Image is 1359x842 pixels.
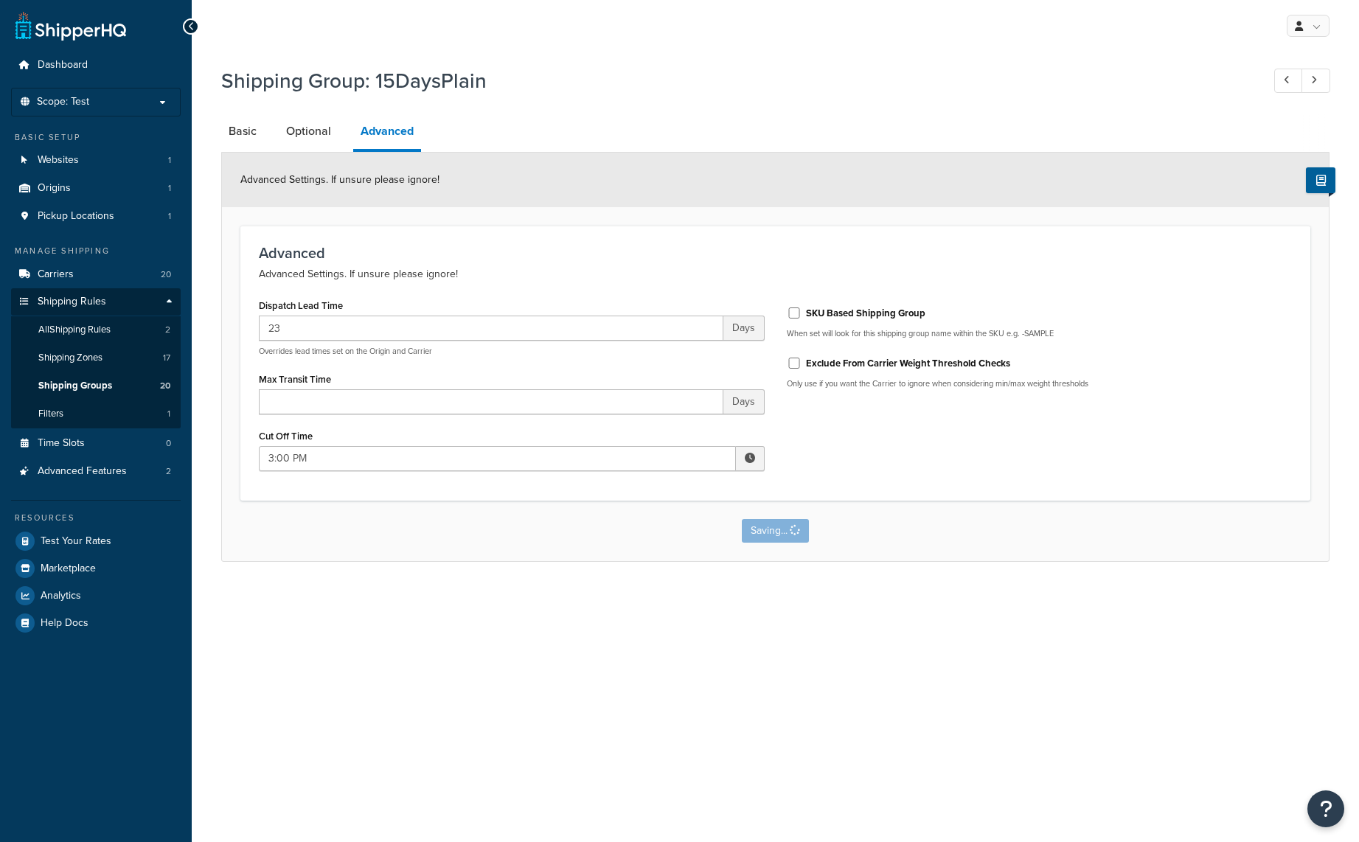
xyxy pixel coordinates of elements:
[11,316,181,344] a: AllShipping Rules2
[723,389,765,414] span: Days
[259,346,765,357] p: Overrides lead times set on the Origin and Carrier
[1306,167,1335,193] button: Show Help Docs
[11,175,181,202] li: Origins
[11,400,181,428] li: Filters
[167,408,170,420] span: 1
[787,378,1293,389] p: Only use if you want the Carrier to ignore when considering min/max weight thresholds
[161,268,171,281] span: 20
[38,465,127,478] span: Advanced Features
[37,96,89,108] span: Scope: Test
[259,265,1292,283] p: Advanced Settings. If unsure please ignore!
[38,268,74,281] span: Carriers
[1274,69,1303,93] a: Previous Record
[38,408,63,420] span: Filters
[11,458,181,485] a: Advanced Features2
[38,296,106,308] span: Shipping Rules
[11,430,181,457] li: Time Slots
[353,114,421,152] a: Advanced
[41,590,81,602] span: Analytics
[11,555,181,582] a: Marketplace
[163,352,170,364] span: 17
[41,563,96,575] span: Marketplace
[723,316,765,341] span: Days
[806,357,1010,370] label: Exclude From Carrier Weight Threshold Checks
[11,261,181,288] a: Carriers20
[11,372,181,400] li: Shipping Groups
[11,344,181,372] a: Shipping Zones17
[11,203,181,230] a: Pickup Locations1
[38,182,71,195] span: Origins
[11,344,181,372] li: Shipping Zones
[38,324,111,336] span: All Shipping Rules
[806,307,925,320] label: SKU Based Shipping Group
[11,512,181,524] div: Resources
[1301,69,1330,93] a: Next Record
[11,372,181,400] a: Shipping Groups20
[168,154,171,167] span: 1
[279,114,338,149] a: Optional
[41,617,88,630] span: Help Docs
[11,147,181,174] li: Websites
[259,374,331,385] label: Max Transit Time
[221,66,1247,95] h1: Shipping Group: 15DaysPlain
[166,437,171,450] span: 0
[787,328,1293,339] p: When set will look for this shipping group name within the SKU e.g. -SAMPLE
[160,380,170,392] span: 20
[166,465,171,478] span: 2
[11,131,181,144] div: Basic Setup
[11,147,181,174] a: Websites1
[168,210,171,223] span: 1
[11,52,181,79] a: Dashboard
[11,175,181,202] a: Origins1
[259,431,313,442] label: Cut Off Time
[11,430,181,457] a: Time Slots0
[11,400,181,428] a: Filters1
[168,182,171,195] span: 1
[38,210,114,223] span: Pickup Locations
[11,261,181,288] li: Carriers
[11,245,181,257] div: Manage Shipping
[11,582,181,609] a: Analytics
[38,352,102,364] span: Shipping Zones
[38,154,79,167] span: Websites
[38,437,85,450] span: Time Slots
[38,59,88,72] span: Dashboard
[41,535,111,548] span: Test Your Rates
[11,288,181,428] li: Shipping Rules
[11,458,181,485] li: Advanced Features
[11,288,181,316] a: Shipping Rules
[259,245,1292,261] h3: Advanced
[1307,790,1344,827] button: Open Resource Center
[221,114,264,149] a: Basic
[240,172,439,187] span: Advanced Settings. If unsure please ignore!
[11,528,181,554] a: Test Your Rates
[165,324,170,336] span: 2
[259,300,343,311] label: Dispatch Lead Time
[38,380,112,392] span: Shipping Groups
[11,203,181,230] li: Pickup Locations
[11,610,181,636] a: Help Docs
